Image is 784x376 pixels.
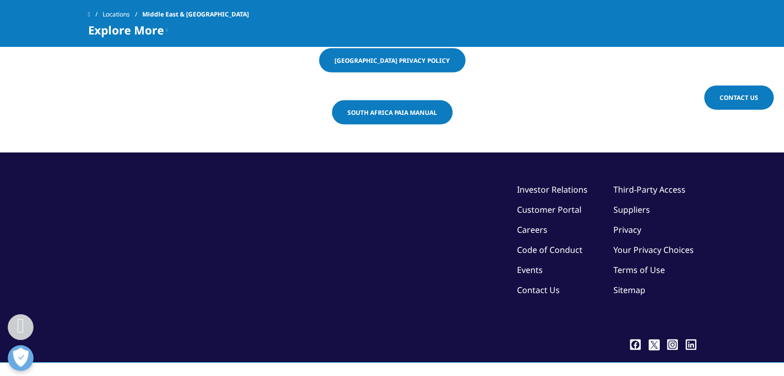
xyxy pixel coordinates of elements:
span: Explore More [88,24,164,36]
a: Code of Conduct [517,244,582,255]
a: [GEOGRAPHIC_DATA] Privacy Policy [319,48,465,73]
a: Privacy [613,224,641,235]
a: Sitemap [613,284,645,296]
a: Contact Us [517,284,560,296]
a: Careers [517,224,547,235]
a: Investor Relations [517,184,588,195]
span: Middle East & [GEOGRAPHIC_DATA] [142,5,249,24]
span: Contact Us [720,93,758,102]
a: Suppliers [613,204,650,215]
a: Contact Us [704,86,774,110]
span: South Africa PAIA Manual [347,108,437,117]
span: [GEOGRAPHIC_DATA] Privacy Policy [335,56,450,65]
a: Third-Party Access [613,184,686,195]
a: Terms of Use [613,264,665,276]
a: Your Privacy Choices [613,244,696,255]
a: Customer Portal [517,204,581,215]
a: Events [517,264,543,276]
a: South Africa PAIA Manual [332,100,453,125]
button: Open Preferences [8,345,34,371]
a: Locations [103,5,142,24]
